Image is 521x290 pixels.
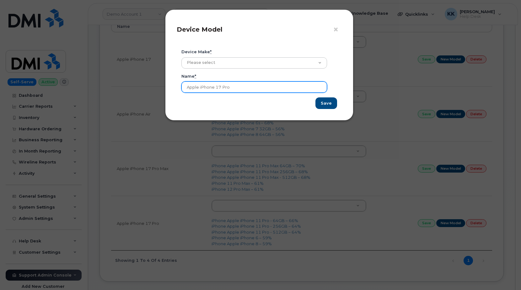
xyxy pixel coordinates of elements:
input: Save [315,97,337,109]
label: Device make [181,49,212,55]
label: Name [181,73,196,79]
h3: Device Model [177,26,342,33]
abbr: required [195,74,196,79]
button: Close [333,25,342,34]
abbr: required [210,49,212,54]
span: × [333,24,339,35]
